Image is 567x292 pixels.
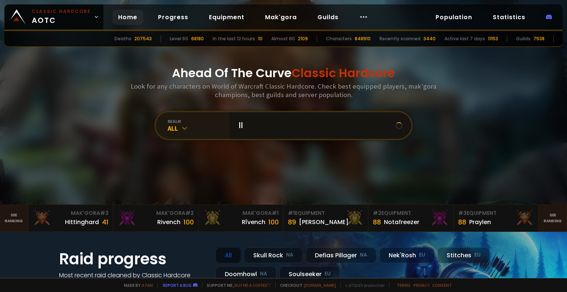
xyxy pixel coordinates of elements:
div: Mak'Gora [203,209,279,217]
div: 100 [183,217,194,227]
div: All [216,247,241,263]
span: Checkout [275,282,336,288]
span: Classic Hardcore [292,65,395,81]
small: EU [419,251,425,259]
div: Doomhowl [216,266,276,282]
div: 68180 [191,35,204,42]
div: Recently scanned [379,35,420,42]
div: 207543 [134,35,152,42]
div: 88 [373,217,381,227]
a: Mak'Gora#2Rivench100 [113,205,198,231]
div: 7538 [533,35,544,42]
small: NA [260,270,267,278]
div: Characters [326,35,352,42]
small: Classic Hardcore [32,8,91,15]
span: Support me, [202,282,271,288]
div: 848910 [355,35,371,42]
a: Terms [397,282,410,288]
div: 10 [258,35,262,42]
a: Report a bug [163,282,192,288]
span: v. d752d5 - production [340,282,385,288]
a: #3Equipment88Praylen [454,205,539,231]
div: Equipment [288,209,364,217]
a: Seeranking [539,205,567,231]
a: Classic HardcoreAOTC [4,4,103,30]
span: # 1 [272,209,279,217]
div: Almost 60 [271,35,295,42]
a: Statistics [487,10,531,25]
div: Mak'Gora [33,209,109,217]
div: Equipment [373,209,449,217]
span: Made by [120,282,153,288]
a: Home [112,10,143,25]
div: 2109 [298,35,308,42]
div: 100 [268,217,279,227]
input: Search a character... [234,112,396,139]
a: Privacy [413,282,429,288]
div: Soulseeker [279,266,340,282]
div: realm [168,118,230,124]
a: [DOMAIN_NAME] [304,282,336,288]
a: #2Equipment88Notafreezer [368,205,453,231]
div: 11153 [488,35,498,42]
div: 3440 [423,35,436,42]
a: Mak'gora [259,10,303,25]
div: All [168,124,230,133]
div: Praylen [469,217,491,227]
h1: Raid progress [59,247,207,271]
span: AOTC [32,8,91,26]
div: 41 [102,217,109,227]
div: Nek'Rosh [379,247,434,263]
div: Guilds [516,35,530,42]
small: NA [286,251,293,259]
a: Population [430,10,478,25]
h4: Most recent raid cleaned by Classic Hardcore guilds [59,271,207,289]
div: Mak'Gora [118,209,193,217]
div: Equipment [458,209,534,217]
span: # 2 [373,209,381,217]
h3: Look for any characters on World of Warcraft Classic Hardcore. Check best equipped players, mak'g... [128,82,439,99]
span: # 1 [288,209,295,217]
small: EU [324,270,331,278]
a: Consent [432,282,452,288]
span: # 2 [185,209,194,217]
div: Defias Pillager [306,247,377,263]
a: Buy me a coffee [234,282,271,288]
a: a fan [142,282,153,288]
div: [PERSON_NAME] [299,217,348,227]
div: 89 [288,217,296,227]
a: Guilds [312,10,344,25]
small: NA [360,251,367,259]
div: Notafreezer [384,217,419,227]
div: Rivench [157,217,181,227]
div: 88 [458,217,466,227]
div: Stitches [437,247,490,263]
div: In the last 12 hours [213,35,255,42]
span: # 3 [458,209,467,217]
span: # 3 [100,209,109,217]
div: Level 60 [170,35,188,42]
a: Equipment [203,10,250,25]
h1: Ahead Of The Curve [172,64,395,82]
small: EU [474,251,481,259]
a: Mak'Gora#3Hittinghard41 [28,205,113,231]
a: #1Equipment89[PERSON_NAME] [283,205,368,231]
a: Mak'Gora#1Rîvench100 [199,205,283,231]
div: Rîvench [242,217,265,227]
a: Progress [152,10,194,25]
div: Skull Rock [244,247,303,263]
div: Deaths [114,35,131,42]
div: Active last 7 days [444,35,485,42]
div: Hittinghard [65,217,99,227]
